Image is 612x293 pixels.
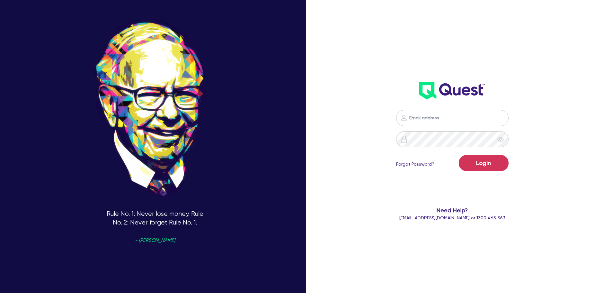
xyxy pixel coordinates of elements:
img: icon-password [400,114,408,122]
span: - [PERSON_NAME] [135,238,175,243]
a: [EMAIL_ADDRESS][DOMAIN_NAME] [399,215,470,220]
img: wH2k97JdezQIQAAAABJRU5ErkJggg== [419,82,485,99]
img: icon-password [400,135,408,143]
span: eye [497,136,504,142]
a: Forgot Password? [396,161,434,168]
span: or 1300 465 363 [399,215,505,220]
span: Need Help? [370,206,535,215]
button: Login [459,155,509,171]
input: Email address [396,110,509,126]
